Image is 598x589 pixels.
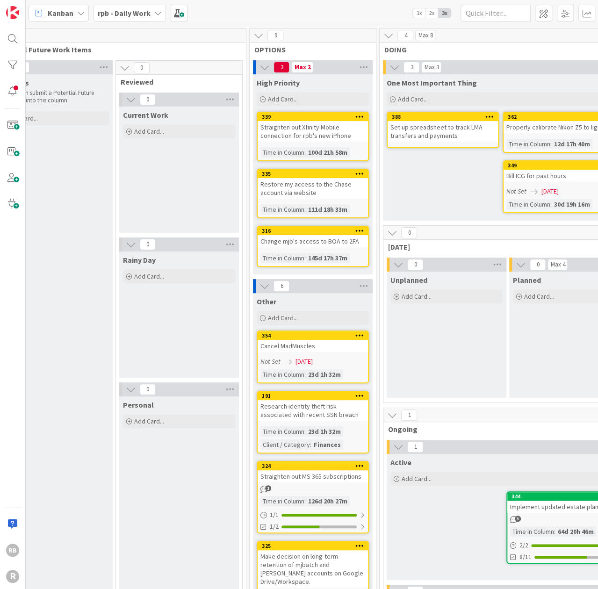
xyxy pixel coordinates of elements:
span: 1x [413,8,425,18]
input: Quick Filter... [461,5,531,22]
div: 335 [258,170,368,178]
span: Add Card... [402,292,432,301]
span: 4 [397,30,413,41]
span: : [304,253,306,263]
div: Max 4 [550,262,565,267]
span: Kanban [48,7,73,19]
div: Time in Column [260,426,304,437]
div: 191 [258,392,368,400]
span: Personal [123,400,154,409]
span: 6 [274,280,289,292]
span: : [304,496,306,506]
span: Add Card... [268,95,298,103]
div: Time in Column [260,369,304,380]
div: Time in Column [506,199,550,209]
div: 316 [262,228,368,234]
div: Research identity theft risk associated with recent SSN breach [258,400,368,421]
span: : [550,139,552,149]
span: 3x [438,8,451,18]
div: 23d 1h 32m [306,369,343,380]
a: 388Set up spreadsheet to track LMA transfers and payments [387,112,499,148]
a: 354Cancel MadMusclesNot Set[DATE]Time in Column:23d 1h 32m [257,330,369,383]
span: Unplanned [390,275,427,285]
a: 191Research identity theft risk associated with recent SSN breachTime in Column:23d 1h 32mClient ... [257,391,369,453]
span: One Most Important Thing [387,78,477,87]
div: 316 [258,227,368,235]
span: 8/11 [519,552,532,562]
div: 325Make decision on long-term retention of mjbatch and [PERSON_NAME] accounts on Google Drive/Wor... [258,542,368,588]
div: Set up spreadsheet to track LMA transfers and payments [388,121,498,142]
i: Not Set [260,357,281,366]
div: 1/1 [258,509,368,521]
div: 339 [262,114,368,120]
div: Make decision on long-term retention of mjbatch and [PERSON_NAME] accounts on Google Drive/Worksp... [258,550,368,588]
div: 12d 17h 40m [552,139,592,149]
span: 0 [140,94,156,105]
div: 354Cancel MadMuscles [258,331,368,352]
span: 0 [407,259,423,270]
span: Active [390,458,411,467]
span: [DATE] [295,357,313,366]
div: 325 [262,543,368,549]
div: RB [6,544,19,557]
div: 388 [392,114,498,120]
div: Straighten out MS 365 subscriptions [258,470,368,482]
a: 316Change mjb's access to BOA to 2FATime in Column:145d 17h 37m [257,226,369,267]
span: High Priority [257,78,300,87]
span: : [310,439,311,450]
span: Add Card... [268,314,298,322]
div: 191Research identity theft risk associated with recent SSN breach [258,392,368,421]
div: 354 [262,332,368,339]
div: 354 [258,331,368,340]
div: 335 [262,171,368,177]
div: 324 [258,462,368,470]
b: rpb - Daily Work [98,8,151,18]
div: 30d 19h 16m [552,199,592,209]
div: Time in Column [260,204,304,215]
span: 2 / 2 [519,540,528,550]
span: Rainy Day [123,255,156,265]
div: 324 [262,463,368,469]
span: : [304,147,306,158]
div: Time in Column [260,253,304,263]
span: Add Card... [134,417,164,425]
div: Straighten out Xfinity Mobile connection for rpb's new iPhone [258,121,368,142]
div: 126d 20h 27m [306,496,350,506]
div: 64d 20h 46m [555,526,596,537]
div: 191 [262,393,368,399]
span: 1 / 1 [270,510,279,520]
div: Finances [311,439,343,450]
span: Current Work [123,110,168,120]
div: Change mjb's access to BOA to 2FA [258,235,368,247]
span: Add Card... [134,127,164,136]
div: Time in Column [506,139,550,149]
img: Visit kanbanzone.com [6,6,19,19]
div: 339 [258,113,368,121]
div: 325 [258,542,368,550]
span: : [554,526,555,537]
div: Client / Category [260,439,310,450]
div: Time in Column [260,496,304,506]
span: Other [257,297,276,306]
span: 0 [530,259,546,270]
span: : [304,204,306,215]
span: 1 [265,485,271,491]
a: 324Straighten out MS 365 subscriptionsTime in Column:126d 20h 27m1/11/2 [257,461,369,533]
span: : [304,369,306,380]
span: 3 [403,62,419,73]
div: 388 [388,113,498,121]
i: Not Set [506,187,526,195]
span: Add Card... [402,474,432,483]
span: 0 [140,239,156,250]
div: 100d 21h 58m [306,147,350,158]
div: Max 8 [418,33,432,38]
span: Add Card... [134,272,164,280]
span: 9 [267,30,283,41]
span: 3 [515,516,521,522]
div: 316Change mjb's access to BOA to 2FA [258,227,368,247]
span: 1 [407,441,423,453]
span: 1 [401,409,417,421]
span: Add Card... [398,95,428,103]
span: 2x [425,8,438,18]
div: Max 3 [424,65,439,70]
